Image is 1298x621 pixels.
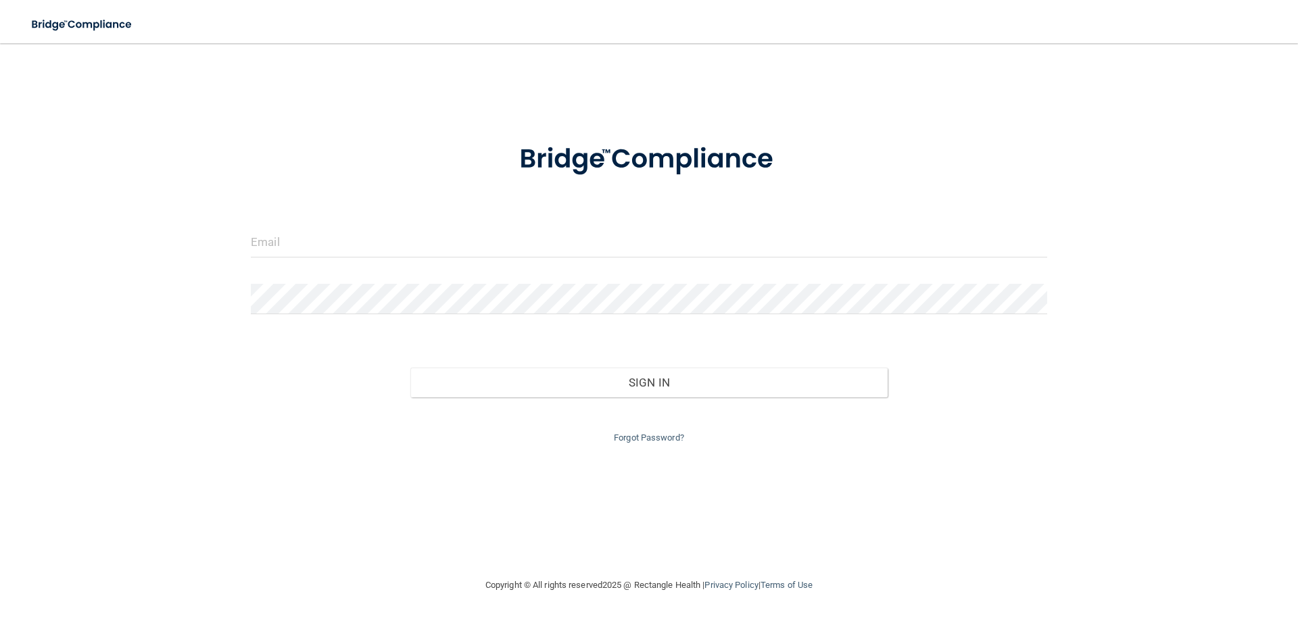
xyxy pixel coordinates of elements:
[251,227,1047,257] input: Email
[491,124,807,195] img: bridge_compliance_login_screen.278c3ca4.svg
[20,11,145,39] img: bridge_compliance_login_screen.278c3ca4.svg
[410,368,888,397] button: Sign In
[402,564,896,607] div: Copyright © All rights reserved 2025 @ Rectangle Health | |
[761,580,813,590] a: Terms of Use
[704,580,758,590] a: Privacy Policy
[614,432,684,443] a: Forgot Password?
